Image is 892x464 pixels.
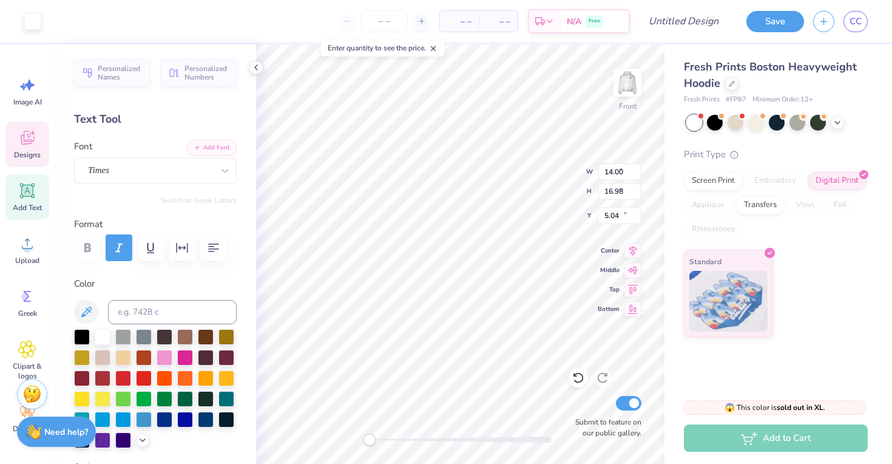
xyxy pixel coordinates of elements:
[321,39,444,56] div: Enter quantity to see the price.
[74,217,237,231] label: Format
[777,403,823,412] strong: sold out in XL
[589,17,600,26] span: Free
[187,140,237,155] button: Add Font
[14,150,41,160] span: Designs
[447,15,471,28] span: – –
[486,15,510,28] span: – –
[619,101,637,112] div: Front
[639,9,728,33] input: Untitled Design
[108,300,237,324] input: e.g. 7428 c
[689,255,721,268] span: Standard
[360,10,408,32] input: – –
[746,11,804,32] button: Save
[161,59,237,87] button: Personalized Numbers
[752,95,813,105] span: Minimum Order: 12 +
[363,434,376,446] div: Accessibility label
[684,172,743,190] div: Screen Print
[850,15,862,29] span: CC
[18,309,37,318] span: Greek
[725,402,735,414] span: 😱
[98,64,143,81] span: Personalized Names
[725,402,825,413] span: This color is .
[598,246,620,256] span: Center
[736,196,785,214] div: Transfers
[598,265,620,275] span: Middle
[598,304,620,314] span: Bottom
[808,172,867,190] div: Digital Print
[161,196,237,205] button: Switch to Greek Letters
[689,271,768,332] img: Standard
[684,60,857,90] span: Fresh Prints Boston Heavyweight Hoodie
[44,426,88,438] strong: Need help?
[74,277,237,291] label: Color
[13,203,42,213] span: Add Text
[684,220,743,239] div: Rhinestones
[13,424,42,434] span: Decorate
[13,97,42,107] span: Image AI
[684,148,868,162] div: Print Type
[684,196,732,214] div: Applique
[843,11,868,32] a: CC
[569,417,641,438] label: Submit to feature on our public gallery.
[788,196,822,214] div: Vinyl
[826,196,854,214] div: Foil
[74,59,150,87] button: Personalized Names
[615,70,640,95] img: Front
[746,172,804,190] div: Embroidery
[74,111,237,128] div: Text Tool
[15,256,39,265] span: Upload
[726,95,746,105] span: # FP87
[567,15,581,28] span: N/A
[598,285,620,295] span: Top
[684,95,720,105] span: Fresh Prints
[74,140,92,154] label: Font
[184,64,229,81] span: Personalized Numbers
[7,361,47,381] span: Clipart & logos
